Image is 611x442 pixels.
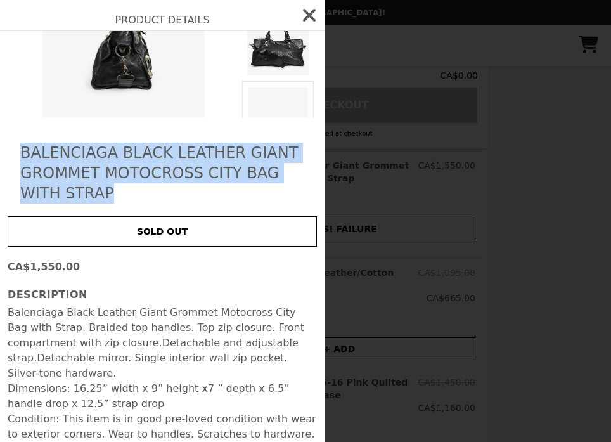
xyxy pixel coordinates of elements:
h3: Description [8,287,317,302]
img: Default Title [242,81,314,183]
button: SOLD OUT [8,216,317,247]
h2: Balenciaga Black Leather Giant Grommet Motocross City Bag with Strap [20,143,304,204]
p: Balenciaga Black Leather Giant Grommet Motocross City Bag with Strap. Braided top handles. Top zi... [8,305,317,381]
p: CA$1,550.00 [8,259,317,275]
